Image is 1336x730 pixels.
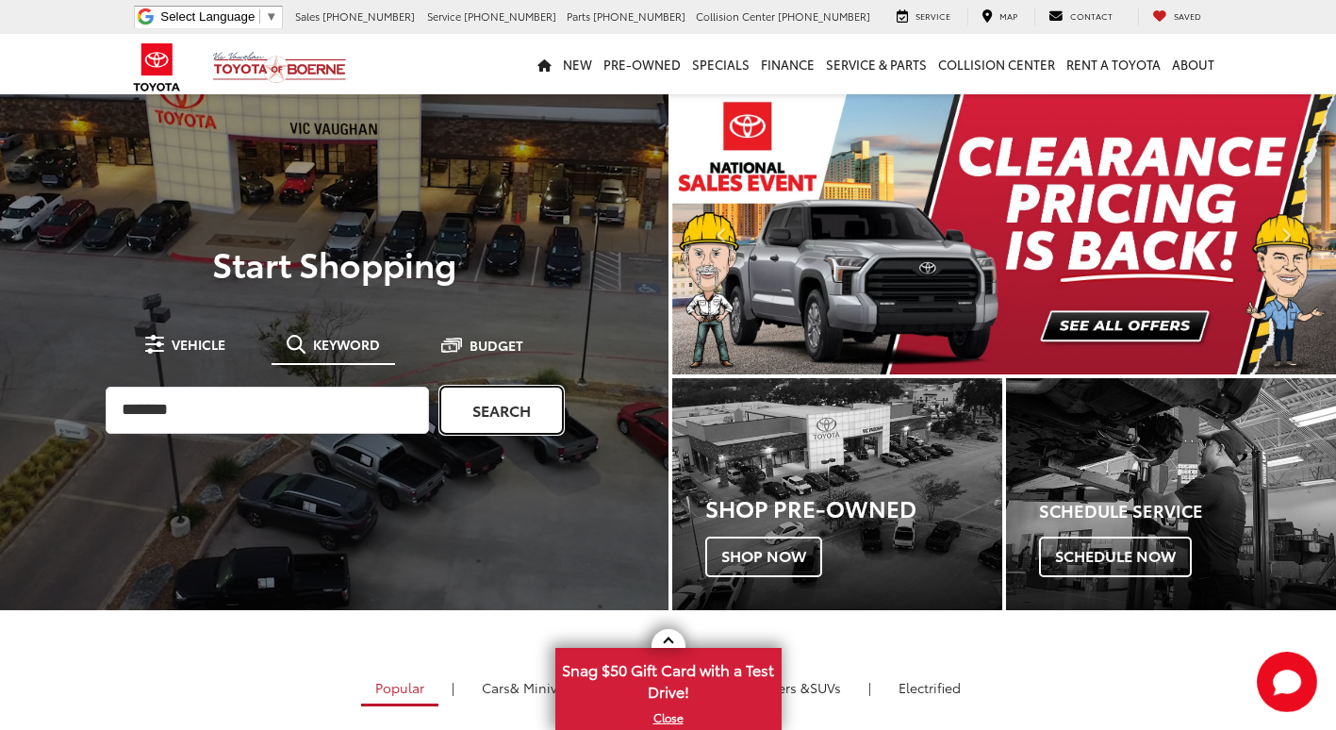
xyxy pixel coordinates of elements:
[160,9,277,24] a: Select Language​
[672,132,772,337] button: Click to view previous picture.
[967,8,1031,25] a: Map
[557,34,598,94] a: New
[778,8,870,24] span: [PHONE_NUMBER]
[567,8,590,24] span: Parts
[468,672,587,704] a: Cars
[427,8,461,24] span: Service
[532,34,557,94] a: Home
[1166,34,1220,94] a: About
[1070,9,1113,22] span: Contact
[1138,8,1215,25] a: My Saved Vehicles
[686,34,755,94] a: Specials
[259,9,260,24] span: ​
[212,51,347,84] img: Vic Vaughan Toyota of Boerne
[464,8,556,24] span: [PHONE_NUMBER]
[755,34,820,94] a: Finance
[672,378,1002,609] a: Shop Pre-Owned Shop Now
[713,672,855,704] a: SUVs
[122,37,192,98] img: Toyota
[1257,652,1317,712] button: Toggle Chat Window
[882,8,965,25] a: Service
[705,495,1002,520] h3: Shop Pre-Owned
[510,678,573,697] span: & Minivan
[915,9,950,22] span: Service
[361,672,438,706] a: Popular
[593,8,685,24] span: [PHONE_NUMBER]
[672,378,1002,609] div: Toyota
[1039,537,1192,576] span: Schedule Now
[160,9,255,24] span: Select Language
[864,678,876,697] li: |
[172,338,225,351] span: Vehicle
[884,672,975,704] a: Electrified
[1006,378,1336,609] div: Toyota
[696,8,775,24] span: Collision Center
[447,678,459,697] li: |
[265,9,277,24] span: ▼
[1236,132,1336,337] button: Click to view next picture.
[1257,652,1317,712] svg: Start Chat
[79,244,589,282] p: Start Shopping
[932,34,1061,94] a: Collision Center
[322,8,415,24] span: [PHONE_NUMBER]
[470,339,523,352] span: Budget
[999,9,1017,22] span: Map
[1061,34,1166,94] a: Rent a Toyota
[313,338,380,351] span: Keyword
[1039,502,1336,521] h4: Schedule Service
[295,8,320,24] span: Sales
[705,537,822,576] span: Shop Now
[557,650,780,707] span: Snag $50 Gift Card with a Test Drive!
[1034,8,1127,25] a: Contact
[598,34,686,94] a: Pre-Owned
[1006,378,1336,609] a: Schedule Service Schedule Now
[820,34,932,94] a: Service & Parts: Opens in a new tab
[440,387,563,434] a: Search
[1174,9,1201,22] span: Saved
